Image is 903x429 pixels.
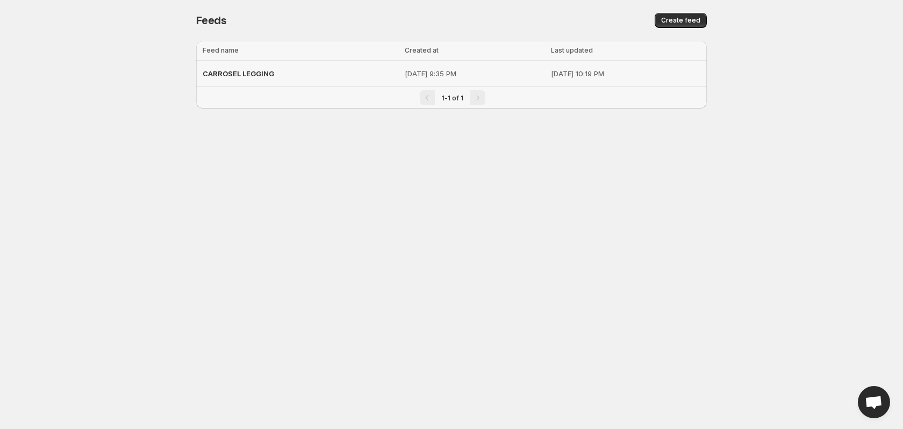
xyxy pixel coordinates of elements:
span: Feeds [196,14,227,27]
nav: Pagination [196,86,707,108]
span: 1-1 of 1 [442,94,463,102]
span: Created at [405,46,439,54]
span: Create feed [661,16,700,25]
p: [DATE] 10:19 PM [551,68,700,79]
span: Feed name [203,46,239,54]
p: [DATE] 9:35 PM [405,68,545,79]
button: Create feed [655,13,707,28]
div: Open chat [858,386,890,418]
span: Last updated [551,46,593,54]
span: CARROSEL LEGGING [203,69,274,78]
